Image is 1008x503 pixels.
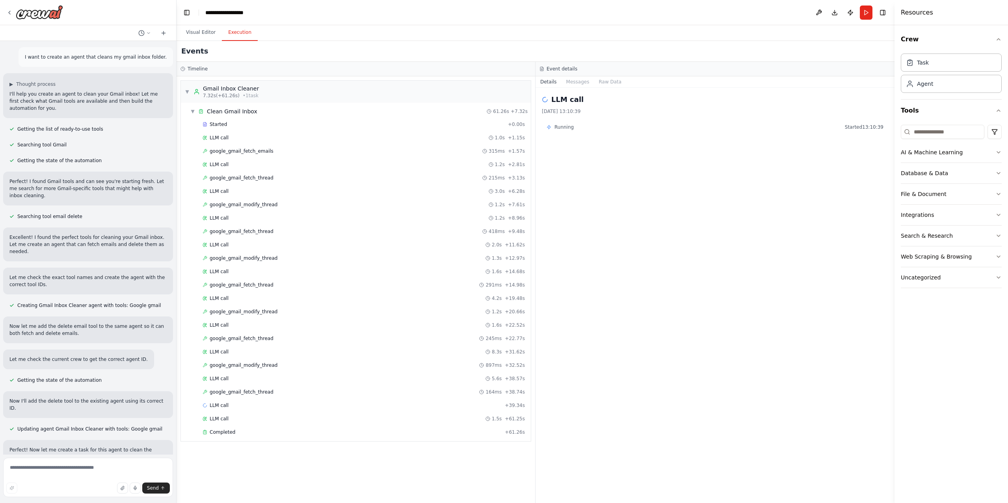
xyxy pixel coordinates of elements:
p: Let me check the exact tool names and create the agent with the correct tool IDs. [9,274,167,288]
img: Logo [16,5,63,19]
span: 291ms [485,282,502,288]
span: + 6.28s [508,188,525,194]
button: Uncategorized [901,267,1002,288]
span: + 11.62s [505,242,525,248]
span: 5.6s [492,375,502,382]
div: [DATE] 13:10:39 [542,108,888,115]
h2: LLM call [551,94,584,105]
button: Raw Data [594,76,626,87]
span: Clean Gmail Inbox [207,107,257,115]
span: google_gmail_modify_thread [210,202,277,208]
span: + 8.96s [508,215,525,221]
span: Started 13:10:39 [845,124,883,130]
span: + 22.77s [505,335,525,342]
div: AI & Machine Learning [901,148,963,156]
span: 2.0s [492,242,502,248]
span: 418ms [489,228,505,235]
span: + 0.00s [508,121,525,128]
span: 245ms [485,335,502,342]
span: Creating Gmail Inbox Cleaner agent with tools: Google gmail [17,302,161,309]
span: + 31.62s [505,349,525,355]
span: Getting the list of ready-to-use tools [17,126,103,132]
span: LLM call [210,268,229,275]
button: Search & Research [901,226,1002,246]
span: + 20.66s [505,309,525,315]
p: Excellent! I found the perfect tools for cleaning your Gmail inbox. Let me create an agent that c... [9,234,167,255]
span: google_gmail_modify_thread [210,362,277,368]
span: Searching tool Gmail [17,142,67,148]
button: Web Scraping & Browsing [901,246,1002,267]
span: LLM call [210,188,229,194]
div: File & Document [901,190,947,198]
span: 1.3s [492,255,502,261]
div: Crew [901,50,1002,99]
span: + 12.97s [505,255,525,261]
span: LLM call [210,161,229,168]
span: LLM call [210,295,229,301]
span: Running [554,124,574,130]
button: Send [142,483,170,494]
span: 1.2s [495,161,505,168]
span: Send [147,485,159,491]
span: + 39.34s [505,402,525,409]
h4: Resources [901,8,933,17]
button: Visual Editor [180,24,222,41]
p: Now let me add the delete email tool to the same agent so it can both fetch and delete emails. [9,323,167,337]
button: Switch to previous chat [135,28,154,38]
span: ▼ [185,89,190,95]
span: 7.32s (+61.26s) [203,92,240,99]
span: 4.2s [492,295,502,301]
button: File & Document [901,184,1002,204]
span: + 14.98s [505,282,525,288]
button: ▶Thought process [9,81,56,87]
span: Getting the state of the automation [17,157,102,164]
div: Uncategorized [901,274,941,281]
span: + 19.48s [505,295,525,301]
span: + 9.48s [508,228,525,235]
div: Integrations [901,211,934,219]
span: 1.5s [492,416,502,422]
button: Messages [562,76,594,87]
h2: Events [181,46,208,57]
span: 61.26s [493,108,509,115]
p: I'll help you create an agent to clean your Gmail inbox! Let me first check what Gmail tools are ... [9,91,167,112]
span: LLM call [210,215,229,221]
div: Web Scraping & Browsing [901,253,972,261]
span: LLM call [210,322,229,328]
button: Start a new chat [157,28,170,38]
span: + 61.26s [505,429,525,435]
span: LLM call [210,375,229,382]
button: Tools [901,100,1002,122]
nav: breadcrumb [205,9,244,17]
div: Agent [917,80,933,88]
span: 1.0s [495,135,505,141]
p: Perfect! Now let me create a task for this agent to clean the Gmail inbox. [9,446,167,460]
button: Click to speak your automation idea [130,483,141,494]
span: + 1.15s [508,135,525,141]
span: + 14.68s [505,268,525,275]
button: Hide left sidebar [181,7,192,18]
span: Getting the state of the automation [17,377,102,383]
span: google_gmail_fetch_thread [210,389,273,395]
button: Database & Data [901,163,1002,183]
span: google_gmail_fetch_thread [210,282,273,288]
button: Execution [222,24,258,41]
div: Tools [901,122,1002,294]
p: Let me check the current crew to get the correct agent ID. [9,356,148,363]
span: google_gmail_fetch_thread [210,175,273,181]
span: 1.6s [492,322,502,328]
span: + 38.57s [505,375,525,382]
span: 315ms [489,148,505,154]
button: Improve this prompt [6,483,17,494]
span: 164ms [485,389,502,395]
button: AI & Machine Learning [901,142,1002,163]
button: Upload files [117,483,128,494]
span: + 7.32s [511,108,528,115]
span: google_gmail_modify_thread [210,255,277,261]
span: google_gmail_fetch_thread [210,228,273,235]
button: Details [536,76,562,87]
span: + 38.74s [505,389,525,395]
p: Perfect! I found Gmail tools and can see you're starting fresh. Let me search for more Gmail-spec... [9,178,167,199]
span: + 7.61s [508,202,525,208]
span: google_gmail_fetch_emails [210,148,273,154]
